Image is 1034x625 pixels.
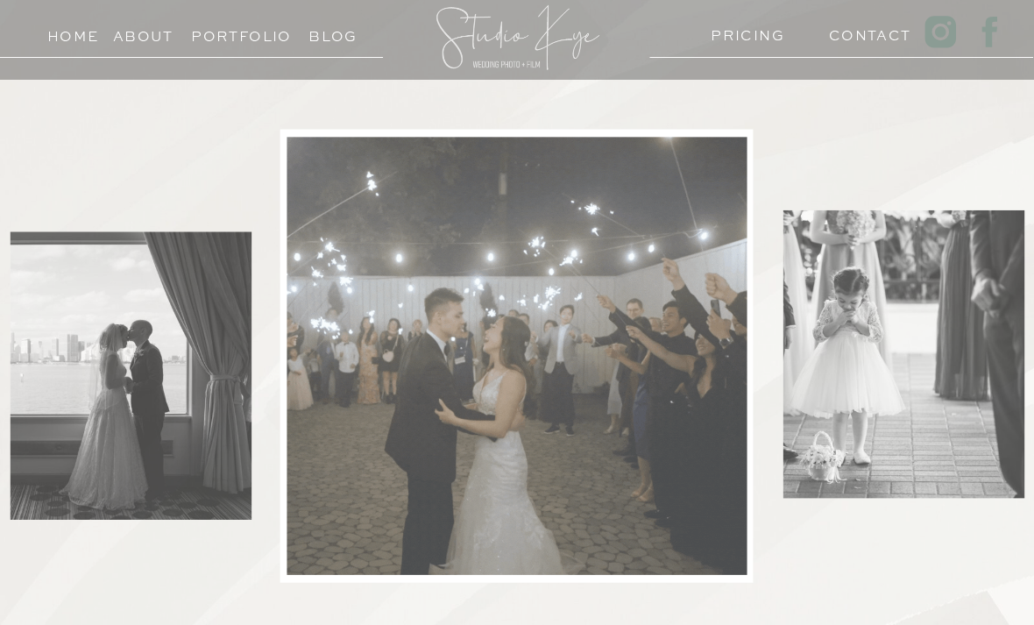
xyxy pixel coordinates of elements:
a: Blog [294,25,372,41]
a: About [113,25,174,41]
a: PRICING [711,24,777,40]
a: Home [39,25,106,41]
a: Contact [829,24,896,40]
a: Portfolio [191,25,269,41]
